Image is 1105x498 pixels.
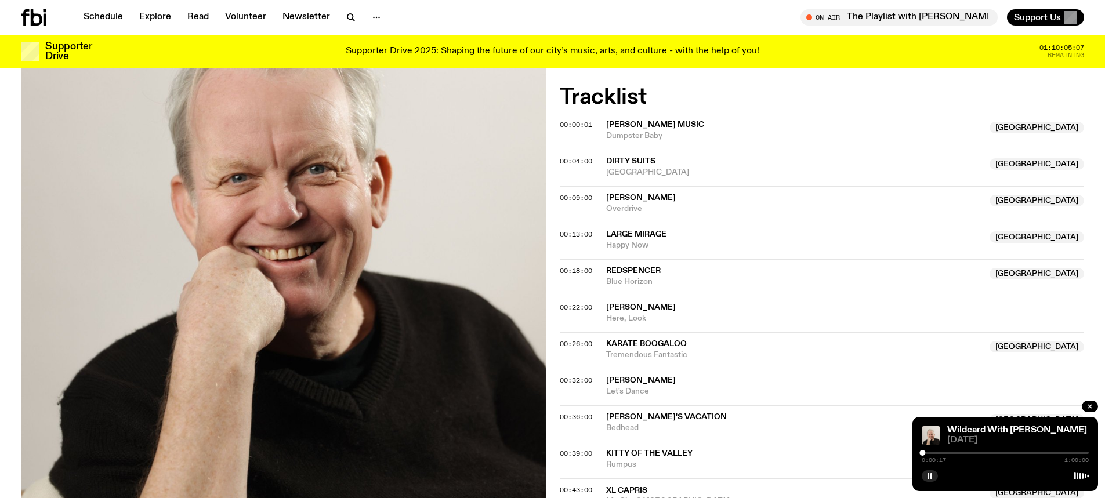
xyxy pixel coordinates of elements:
[922,457,946,463] span: 0:00:17
[77,9,130,26] a: Schedule
[132,9,178,26] a: Explore
[990,122,1084,133] span: [GEOGRAPHIC_DATA]
[560,341,592,347] button: 00:26:00
[1048,52,1084,59] span: Remaining
[606,203,983,215] span: Overdrive
[990,158,1084,170] span: [GEOGRAPHIC_DATA]
[606,423,983,434] span: Bedhead
[560,87,1085,108] h2: Tracklist
[560,377,592,384] button: 00:32:00
[606,194,676,202] span: [PERSON_NAME]
[560,268,592,274] button: 00:18:00
[606,240,983,251] span: Happy Now
[606,449,693,457] span: Kitty Of The Valley
[560,414,592,420] button: 00:36:00
[606,303,676,311] span: [PERSON_NAME]
[560,230,592,239] span: 00:13:00
[606,386,1085,397] span: Let's Dance
[606,157,655,165] span: Dirty Suits
[560,376,592,385] span: 00:32:00
[560,231,592,238] button: 00:13:00
[606,313,1085,324] span: Here, Look
[560,412,592,421] span: 00:36:00
[990,414,1084,426] span: [GEOGRAPHIC_DATA]
[606,350,983,361] span: Tremendous Fantastic
[947,436,1089,445] span: [DATE]
[560,193,592,202] span: 00:09:00
[990,231,1084,243] span: [GEOGRAPHIC_DATA]
[346,46,759,57] p: Supporter Drive 2025: Shaping the future of our city’s music, arts, and culture - with the help o...
[606,267,661,275] span: Redspencer
[560,122,592,128] button: 00:00:01
[45,42,92,61] h3: Supporter Drive
[560,303,592,312] span: 00:22:00
[218,9,273,26] a: Volunteer
[560,158,592,165] button: 00:04:00
[606,413,727,421] span: [PERSON_NAME]'s Vacation
[990,195,1084,206] span: [GEOGRAPHIC_DATA]
[606,130,983,141] span: Dumpster Baby
[606,376,676,384] span: [PERSON_NAME]
[606,277,983,288] span: Blue Horizon
[560,450,592,457] button: 00:39:00
[922,426,940,445] img: Stuart is smiling charmingly, wearing a black t-shirt against a stark white background.
[606,340,687,348] span: Karate Boogaloo
[560,449,592,458] span: 00:39:00
[990,268,1084,279] span: [GEOGRAPHIC_DATA]
[1064,457,1089,463] span: 1:00:00
[560,157,592,166] span: 00:04:00
[1007,9,1084,26] button: Support Us
[947,426,1087,435] a: Wildcard With [PERSON_NAME]
[180,9,216,26] a: Read
[606,459,983,470] span: Rumpus
[560,487,592,493] button: 00:43:00
[990,341,1084,352] span: [GEOGRAPHIC_DATA]
[800,9,998,26] button: On AirThe Playlist with [PERSON_NAME] and [PERSON_NAME]
[560,485,592,495] span: 00:43:00
[560,266,592,275] span: 00:18:00
[560,339,592,348] span: 00:26:00
[560,120,592,129] span: 00:00:01
[1014,12,1061,23] span: Support Us
[560,195,592,201] button: 00:09:00
[560,304,592,311] button: 00:22:00
[606,121,704,129] span: [PERSON_NAME] Music
[606,486,647,495] span: XL Capris
[606,167,983,178] span: [GEOGRAPHIC_DATA]
[1039,45,1084,51] span: 01:10:05:07
[606,230,666,238] span: Large Mirage
[276,9,337,26] a: Newsletter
